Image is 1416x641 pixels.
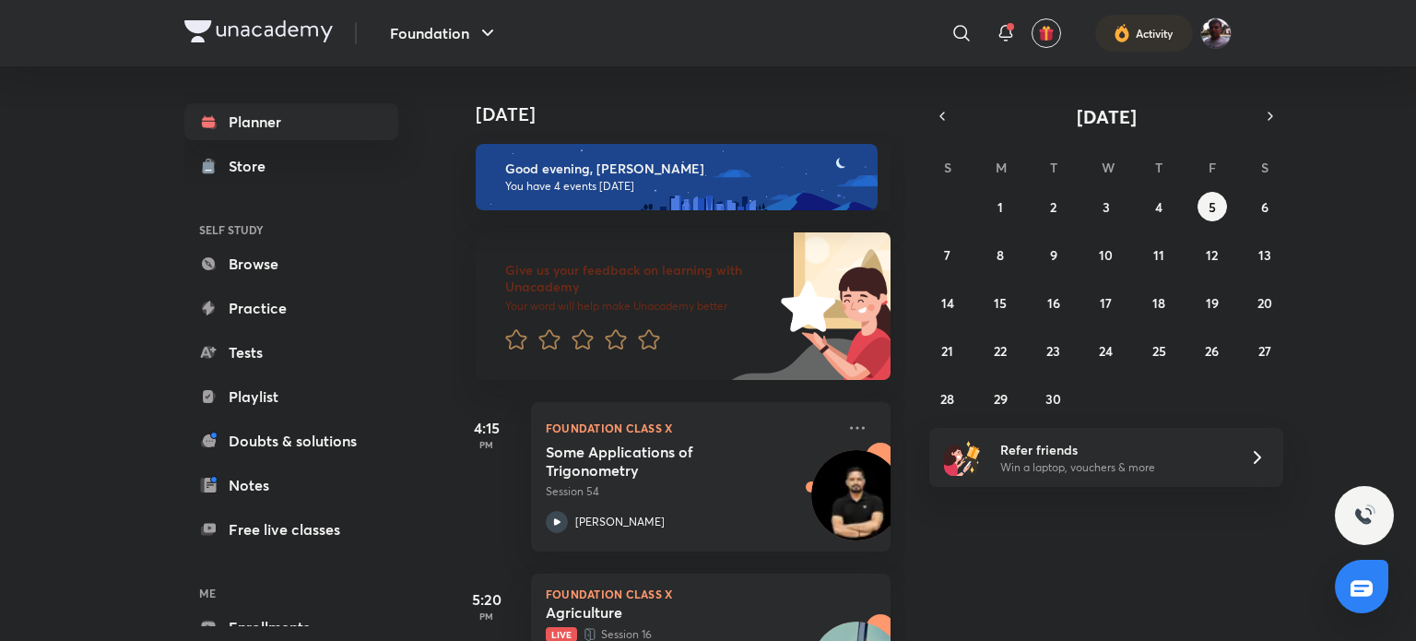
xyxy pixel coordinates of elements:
[450,588,524,611] h5: 5:20
[1250,192,1280,221] button: September 6, 2025
[184,245,398,282] a: Browse
[1144,336,1174,365] button: September 25, 2025
[985,192,1015,221] button: September 1, 2025
[985,240,1015,269] button: September 8, 2025
[1198,240,1227,269] button: September 12, 2025
[1155,198,1162,216] abbr: September 4, 2025
[450,417,524,439] h5: 4:15
[1250,336,1280,365] button: September 27, 2025
[1000,459,1227,476] p: Win a laptop, vouchers & more
[994,342,1007,360] abbr: September 22, 2025
[933,336,962,365] button: September 21, 2025
[1099,246,1113,264] abbr: September 10, 2025
[505,299,774,314] p: Your word will help make Unacademy better
[1100,294,1112,312] abbr: September 17, 2025
[996,159,1007,176] abbr: Monday
[1152,342,1166,360] abbr: September 25, 2025
[941,294,954,312] abbr: September 14, 2025
[229,155,277,177] div: Store
[1039,336,1068,365] button: September 23, 2025
[1153,246,1164,264] abbr: September 11, 2025
[1200,18,1232,49] img: Tannishtha Dahiya
[1102,159,1115,176] abbr: Wednesday
[184,511,398,548] a: Free live classes
[994,390,1008,408] abbr: September 29, 2025
[997,246,1004,264] abbr: September 8, 2025
[1258,246,1271,264] abbr: September 13, 2025
[1144,192,1174,221] button: September 4, 2025
[933,288,962,317] button: September 14, 2025
[184,378,398,415] a: Playlist
[184,422,398,459] a: Doubts & solutions
[1050,198,1056,216] abbr: September 2, 2025
[955,103,1257,129] button: [DATE]
[546,417,835,439] p: Foundation Class X
[184,290,398,326] a: Practice
[450,611,524,622] p: PM
[994,294,1007,312] abbr: September 15, 2025
[1091,288,1121,317] button: September 17, 2025
[184,467,398,504] a: Notes
[933,384,962,413] button: September 28, 2025
[184,20,333,42] img: Company Logo
[1038,25,1055,42] img: avatar
[1050,246,1057,264] abbr: September 9, 2025
[1032,18,1061,48] button: avatar
[1155,159,1162,176] abbr: Thursday
[1099,342,1113,360] abbr: September 24, 2025
[1144,240,1174,269] button: September 11, 2025
[718,232,891,380] img: feedback_image
[1039,384,1068,413] button: September 30, 2025
[941,342,953,360] abbr: September 21, 2025
[1045,390,1061,408] abbr: September 30, 2025
[985,384,1015,413] button: September 29, 2025
[1039,240,1068,269] button: September 9, 2025
[184,577,398,609] h6: ME
[1261,198,1268,216] abbr: September 6, 2025
[985,288,1015,317] button: September 15, 2025
[575,514,665,530] p: [PERSON_NAME]
[1353,504,1375,527] img: ttu
[1250,240,1280,269] button: September 13, 2025
[1103,198,1110,216] abbr: September 3, 2025
[184,334,398,371] a: Tests
[1250,288,1280,317] button: September 20, 2025
[505,179,861,194] p: You have 4 events [DATE]
[450,439,524,450] p: PM
[997,198,1003,216] abbr: September 1, 2025
[1198,336,1227,365] button: September 26, 2025
[184,148,398,184] a: Store
[1209,198,1216,216] abbr: September 5, 2025
[546,603,775,622] h5: Agriculture
[1091,240,1121,269] button: September 10, 2025
[1046,342,1060,360] abbr: September 23, 2025
[379,15,510,52] button: Foundation
[1047,294,1060,312] abbr: September 16, 2025
[933,240,962,269] button: September 7, 2025
[184,214,398,245] h6: SELF STUDY
[1050,159,1057,176] abbr: Tuesday
[184,20,333,47] a: Company Logo
[546,483,835,500] p: Session 54
[505,160,861,177] h6: Good evening, [PERSON_NAME]
[184,103,398,140] a: Planner
[1205,342,1219,360] abbr: September 26, 2025
[940,390,954,408] abbr: September 28, 2025
[476,103,909,125] h4: [DATE]
[1091,192,1121,221] button: September 3, 2025
[985,336,1015,365] button: September 22, 2025
[1091,336,1121,365] button: September 24, 2025
[1039,288,1068,317] button: September 16, 2025
[1258,342,1271,360] abbr: September 27, 2025
[1206,294,1219,312] abbr: September 19, 2025
[546,443,775,480] h5: Some Applications of Trigonometry
[1144,288,1174,317] button: September 18, 2025
[1000,440,1227,459] h6: Refer friends
[546,588,876,599] p: Foundation Class X
[476,144,878,210] img: evening
[1152,294,1165,312] abbr: September 18, 2025
[944,159,951,176] abbr: Sunday
[944,439,981,476] img: referral
[1261,159,1268,176] abbr: Saturday
[1114,22,1130,44] img: activity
